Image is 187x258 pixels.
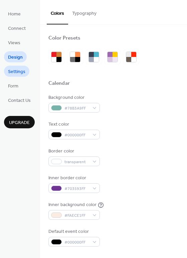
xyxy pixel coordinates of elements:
[64,105,89,112] span: #78B3A9FF
[4,116,35,128] button: Upgrade
[4,8,25,19] a: Home
[64,132,89,139] span: #000000FF
[8,40,20,47] span: Views
[4,22,30,34] a: Connect
[4,37,24,48] a: Views
[9,119,30,126] span: Upgrade
[8,83,18,90] span: Form
[48,228,99,235] div: Default event color
[64,158,89,166] span: transparent
[4,66,29,77] a: Settings
[48,35,80,42] div: Color Presets
[48,148,99,155] div: Border color
[8,54,23,61] span: Design
[4,80,22,91] a: Form
[48,121,99,128] div: Text color
[4,51,27,62] a: Design
[48,80,70,87] div: Calendar
[64,239,89,246] span: #000000FF
[8,11,21,18] span: Home
[48,94,99,101] div: Background color
[4,94,35,106] a: Contact Us
[64,185,89,192] span: #703593FF
[64,212,89,219] span: #FAECE1FF
[8,25,26,32] span: Connect
[8,97,31,104] span: Contact Us
[48,175,99,182] div: Inner border color
[8,68,25,75] span: Settings
[48,201,97,208] div: Inner background color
